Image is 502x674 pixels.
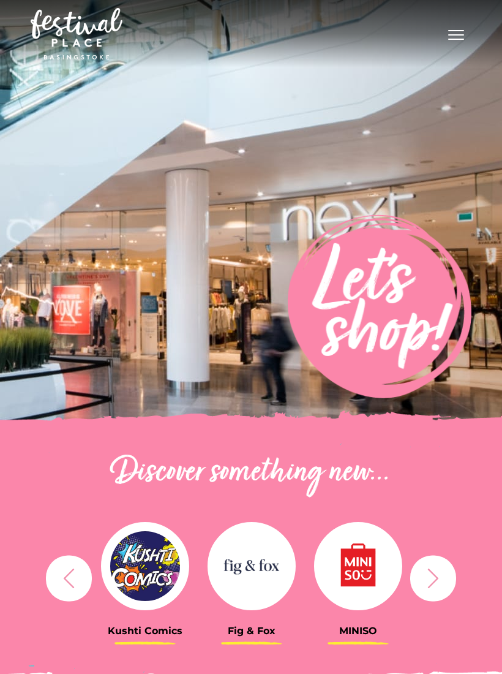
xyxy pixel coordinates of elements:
[31,8,122,59] img: Festival Place Logo
[40,453,462,493] h2: Discover something new...
[101,625,189,637] h3: Kushti Comics
[208,517,296,637] a: Fig & Fox
[101,517,189,637] a: Kushti Comics
[314,625,402,637] h3: MINISO
[314,517,402,637] a: MINISO
[441,25,471,42] button: Toggle navigation
[208,625,296,637] h3: Fig & Fox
